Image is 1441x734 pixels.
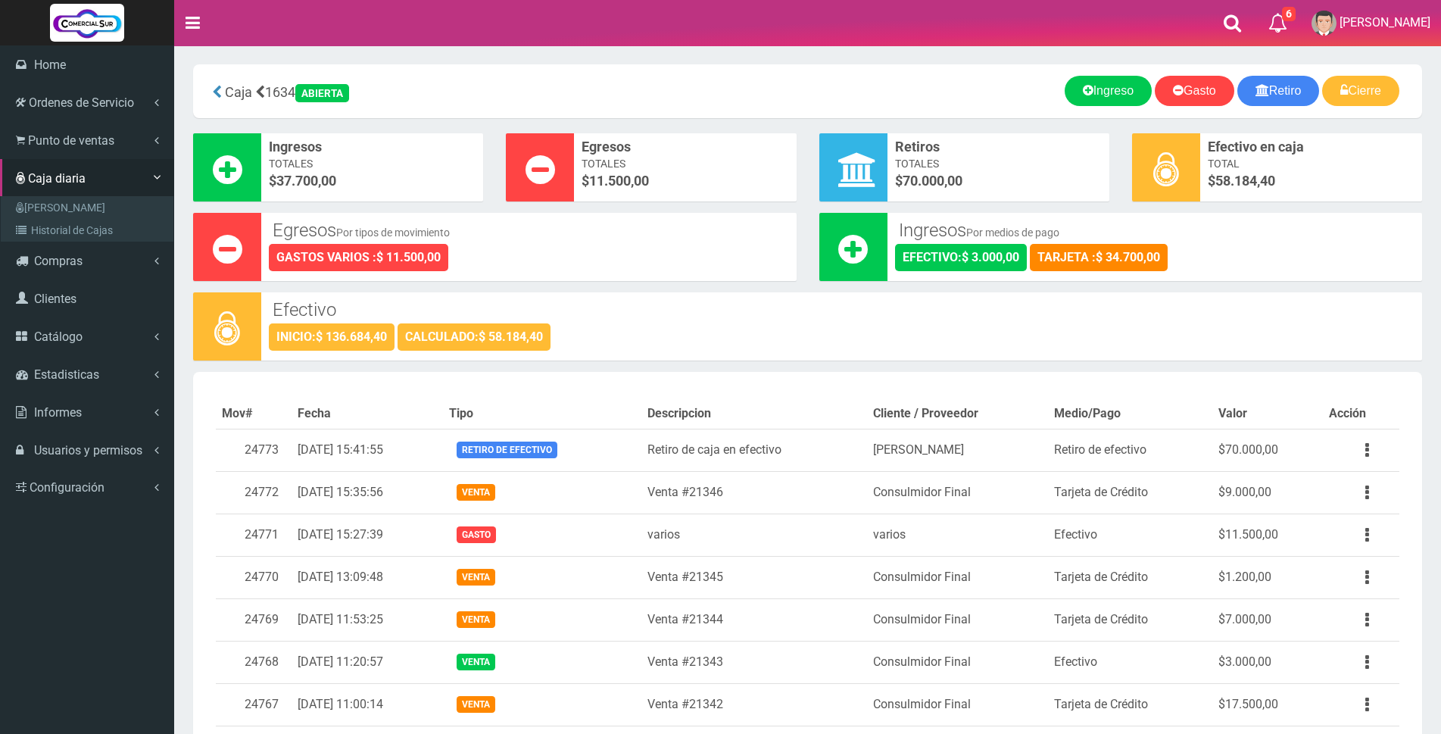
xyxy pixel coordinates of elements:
span: Caja diaria [28,171,86,186]
span: Retiro de efectivo [457,442,557,458]
span: Estadisticas [34,367,99,382]
div: GASTOS VARIOS : [269,244,448,271]
td: Consulmidor Final [867,683,1049,726]
td: 24768 [216,641,292,683]
td: Venta #21344 [641,598,867,641]
td: 24770 [216,556,292,598]
div: CALCULADO: [398,323,551,351]
h3: Efectivo [273,300,1411,320]
td: $9.000,00 [1212,471,1324,514]
td: Venta #21343 [641,641,867,683]
td: [DATE] 11:20:57 [292,641,442,683]
div: INICIO: [269,323,395,351]
span: [PERSON_NAME] [1340,15,1430,30]
span: Ordenes de Servicio [29,95,134,110]
a: Historial de Cajas [5,219,173,242]
a: Cierre [1322,76,1399,106]
img: User Image [1312,11,1337,36]
td: Consulmidor Final [867,598,1049,641]
span: Totales [269,156,476,171]
span: Totales [582,156,788,171]
img: Logo grande [50,4,124,42]
span: Informes [34,405,82,420]
td: [DATE] 13:09:48 [292,556,442,598]
td: Efectivo [1048,514,1212,556]
th: Mov# [216,399,292,429]
span: $ [895,171,1102,191]
td: Tarjeta de Crédito [1048,598,1212,641]
div: EFECTIVO: [895,244,1027,271]
td: [PERSON_NAME] [867,429,1049,471]
font: 11.500,00 [589,173,649,189]
td: varios [641,514,867,556]
td: Venta #21342 [641,683,867,726]
span: Catálogo [34,330,83,344]
a: Retiro [1237,76,1320,106]
span: Usuarios y permisos [34,443,142,458]
td: $7.000,00 [1212,598,1324,641]
th: Medio/Pago [1048,399,1212,429]
strong: $ 11.500,00 [376,250,441,264]
span: Egresos [582,137,788,157]
td: Consulmidor Final [867,471,1049,514]
td: 24772 [216,471,292,514]
td: Venta #21346 [641,471,867,514]
td: $70.000,00 [1212,429,1324,471]
h3: Ingresos [899,220,1411,240]
h3: Egresos [273,220,785,240]
span: Totales [895,156,1102,171]
td: Tarjeta de Crédito [1048,471,1212,514]
span: Venta [457,569,495,585]
td: Efectivo [1048,641,1212,683]
td: $1.200,00 [1212,556,1324,598]
font: 70.000,00 [903,173,962,189]
td: Consulmidor Final [867,556,1049,598]
td: $17.500,00 [1212,683,1324,726]
span: Clientes [34,292,76,306]
td: $11.500,00 [1212,514,1324,556]
td: Tarjeta de Crédito [1048,556,1212,598]
td: 24773 [216,429,292,471]
td: [DATE] 15:27:39 [292,514,442,556]
span: Retiros [895,137,1102,157]
td: Retiro de efectivo [1048,429,1212,471]
a: Gasto [1155,76,1234,106]
a: Ingreso [1065,76,1152,106]
small: Por tipos de movimiento [336,226,450,239]
span: Venta [457,654,495,670]
td: 24769 [216,598,292,641]
span: Ingresos [269,137,476,157]
span: Compras [34,254,83,268]
div: 1634 [204,76,607,107]
span: Venta [457,484,495,500]
td: $3.000,00 [1212,641,1324,683]
div: ABIERTA [295,84,349,102]
strong: $ 136.684,40 [316,330,387,344]
td: varios [867,514,1049,556]
td: Retiro de caja en efectivo [641,429,867,471]
span: Punto de ventas [28,133,114,148]
th: Valor [1212,399,1324,429]
td: [DATE] 15:35:56 [292,471,442,514]
span: Home [34,58,66,72]
span: Venta [457,611,495,627]
strong: $ 34.700,00 [1096,250,1160,264]
td: 24771 [216,514,292,556]
th: Descripcion [641,399,867,429]
font: 37.700,00 [276,173,336,189]
small: Por medios de pago [966,226,1059,239]
td: Consulmidor Final [867,641,1049,683]
a: [PERSON_NAME] [5,196,173,219]
td: Venta #21345 [641,556,867,598]
th: Acción [1323,399,1399,429]
td: [DATE] 11:53:25 [292,598,442,641]
span: Venta [457,696,495,712]
th: Cliente / Proveedor [867,399,1049,429]
td: Tarjeta de Crédito [1048,683,1212,726]
strong: $ 58.184,40 [479,330,543,344]
span: Efectivo en caja [1208,137,1414,157]
td: [DATE] 11:00:14 [292,683,442,726]
th: Fecha [292,399,442,429]
span: Total [1208,156,1414,171]
span: Caja [225,84,252,100]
